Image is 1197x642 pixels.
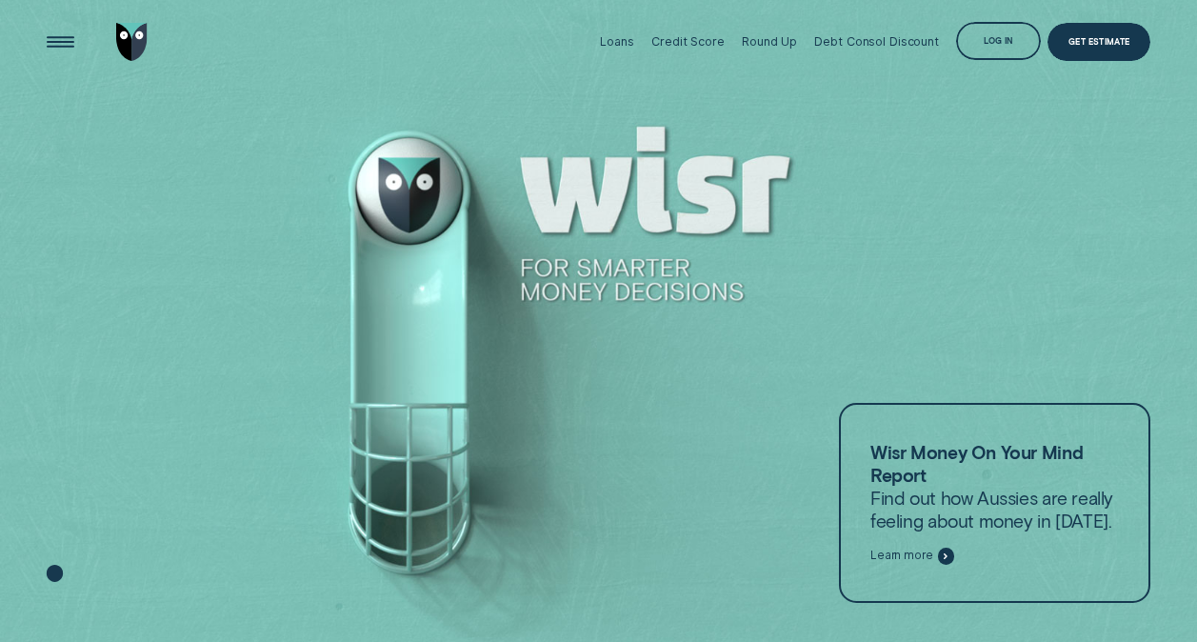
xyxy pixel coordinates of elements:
[116,23,148,61] img: Wisr
[742,34,797,49] div: Round Up
[839,403,1151,604] a: Wisr Money On Your Mind ReportFind out how Aussies are really feeling about money in [DATE].Learn...
[651,34,725,49] div: Credit Score
[41,23,79,61] button: Open Menu
[600,34,633,49] div: Loans
[956,22,1040,60] button: Log in
[870,549,933,563] span: Learn more
[1047,23,1150,61] a: Get Estimate
[870,441,1119,532] p: Find out how Aussies are really feeling about money in [DATE].
[814,34,939,49] div: Debt Consol Discount
[870,441,1083,486] strong: Wisr Money On Your Mind Report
